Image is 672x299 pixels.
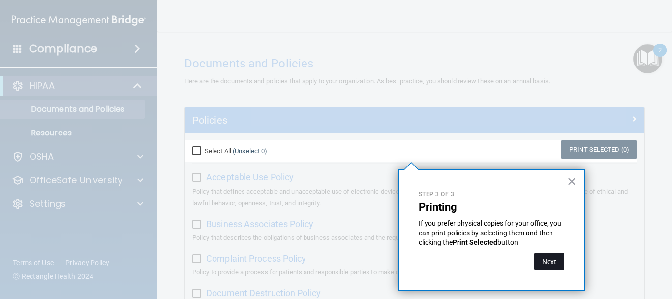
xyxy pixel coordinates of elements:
strong: Print Selected [453,238,497,246]
a: (Unselect 0) [233,147,267,155]
a: Print Selected (0) [561,140,637,159]
button: Next [534,253,564,270]
span: button. [497,238,520,246]
p: Step 3 of 3 [419,190,564,199]
strong: Printing [419,201,457,213]
span: Select All [205,147,231,155]
button: Close [567,173,577,189]
span: If you prefer physical copies for your office, you can print policies by selecting them and then ... [419,219,563,246]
